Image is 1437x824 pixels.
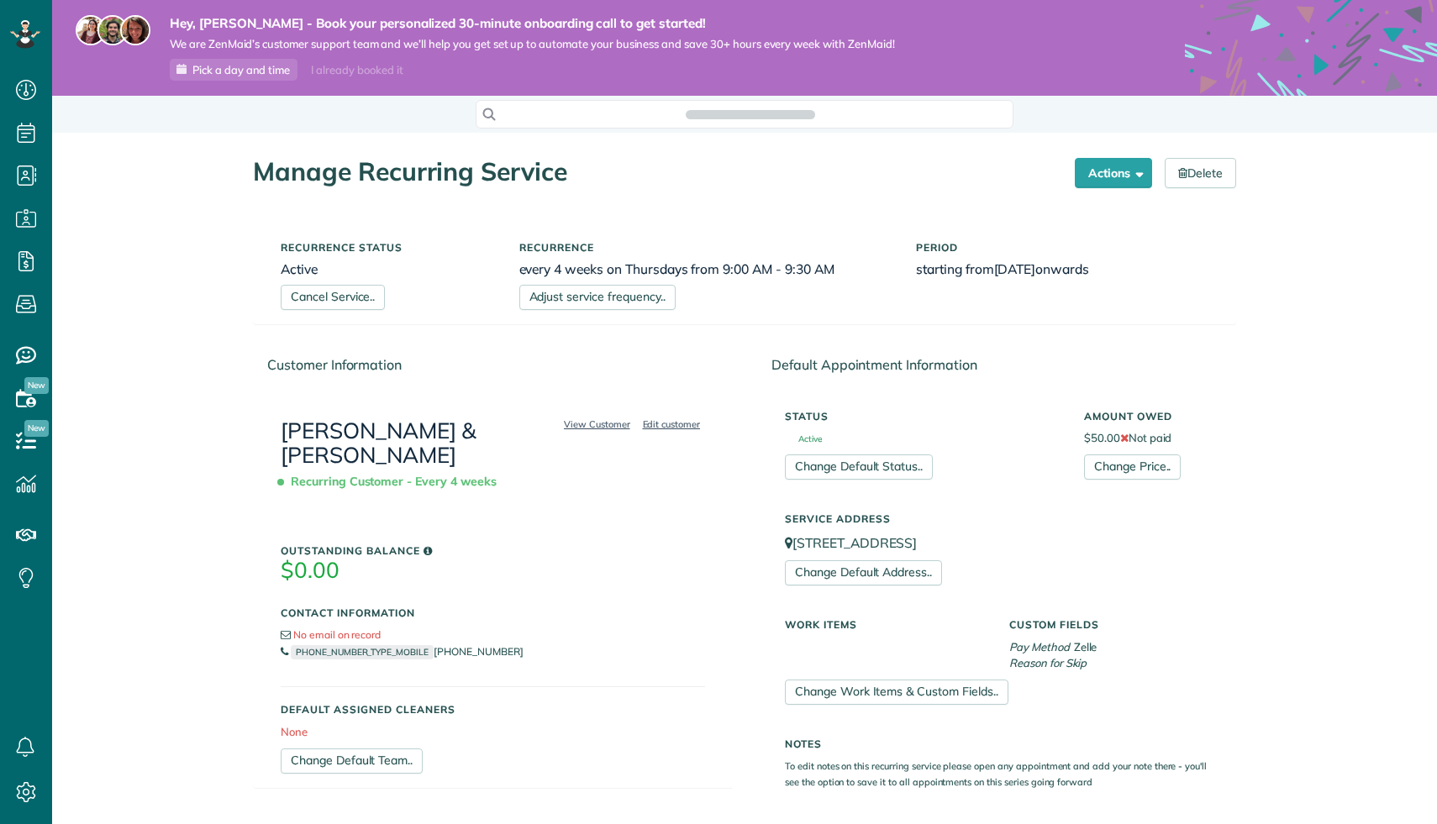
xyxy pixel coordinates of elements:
span: New [24,377,49,394]
em: Pay Method [1009,640,1070,653]
h5: Outstanding Balance [281,545,705,556]
a: Change Price.. [1084,454,1181,480]
div: I already booked it [301,60,413,81]
img: jorge-587dff0eeaa6aab1f244e6dc62b8924c3b6ad411094392a53c71c6c4a576187d.jpg [97,15,128,45]
a: Change Default Address.. [785,560,942,585]
small: PHONE_NUMBER_TYPE_MOBILE [291,645,434,659]
em: Reason for Skip [1009,656,1087,669]
a: Edit customer [638,417,706,432]
span: Zelle [1074,640,1097,653]
h3: $0.00 [281,559,705,583]
h5: Notes [785,738,1208,749]
h5: Recurrence [519,242,892,253]
p: [STREET_ADDRESS] [785,533,1208,553]
strong: Hey, [PERSON_NAME] - Book your personalized 30-minute onboarding call to get started! [170,15,895,32]
span: Pick a day and time [192,63,290,76]
h5: Recurrence status [281,242,494,253]
h5: Period [916,242,1208,253]
small: To edit notes on this recurring service please open any appointment and add your note there - you... [785,760,1207,788]
span: No email on record [293,628,381,641]
a: Change Work Items & Custom Fields.. [785,680,1008,705]
a: [PERSON_NAME] & [PERSON_NAME] [281,417,476,469]
h5: Work Items [785,619,984,630]
div: Default Appointment Information [758,342,1235,388]
a: Cancel Service.. [281,285,385,310]
span: Search ZenMaid… [703,106,797,123]
h5: Amount Owed [1084,411,1208,422]
button: Actions [1075,158,1152,188]
h5: Default Assigned Cleaners [281,704,705,715]
h5: Status [785,411,1059,422]
a: Pick a day and time [170,59,297,81]
img: michelle-19f622bdf1676172e81f8f8fba1fb50e276960ebfe0243fe18214015130c80e4.jpg [120,15,150,45]
h6: starting from onwards [916,262,1208,276]
div: Customer Information [254,342,732,388]
a: Change Default Status.. [785,454,933,480]
span: Recurring Customer - Every 4 weeks [281,467,503,496]
h6: Active [281,262,494,276]
img: maria-72a9807cf96188c08ef61303f053569d2e2a8a1cde33d635c8a3ac13582a053d.jpg [76,15,106,45]
span: New [24,420,49,437]
span: None [281,725,308,738]
h5: Contact Information [281,607,705,618]
a: Adjust service frequency.. [519,285,676,310]
a: Change Default Team.. [281,748,423,774]
span: We are ZenMaid’s customer support team and we’ll help you get set up to automate your business an... [170,37,895,51]
h1: Manage Recurring Service [253,158,1062,186]
h5: Custom Fields [1009,619,1208,630]
span: Active [785,435,822,443]
span: [DATE] [994,260,1036,277]
h5: Service Address [785,513,1208,524]
a: View Customer [559,417,635,432]
a: PHONE_NUMBER_TYPE_MOBILE[PHONE_NUMBER] [281,645,523,658]
div: $50.00 Not paid [1071,402,1221,480]
a: Delete [1165,158,1236,188]
h6: every 4 weeks on Thursdays from 9:00 AM - 9:30 AM [519,262,892,276]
